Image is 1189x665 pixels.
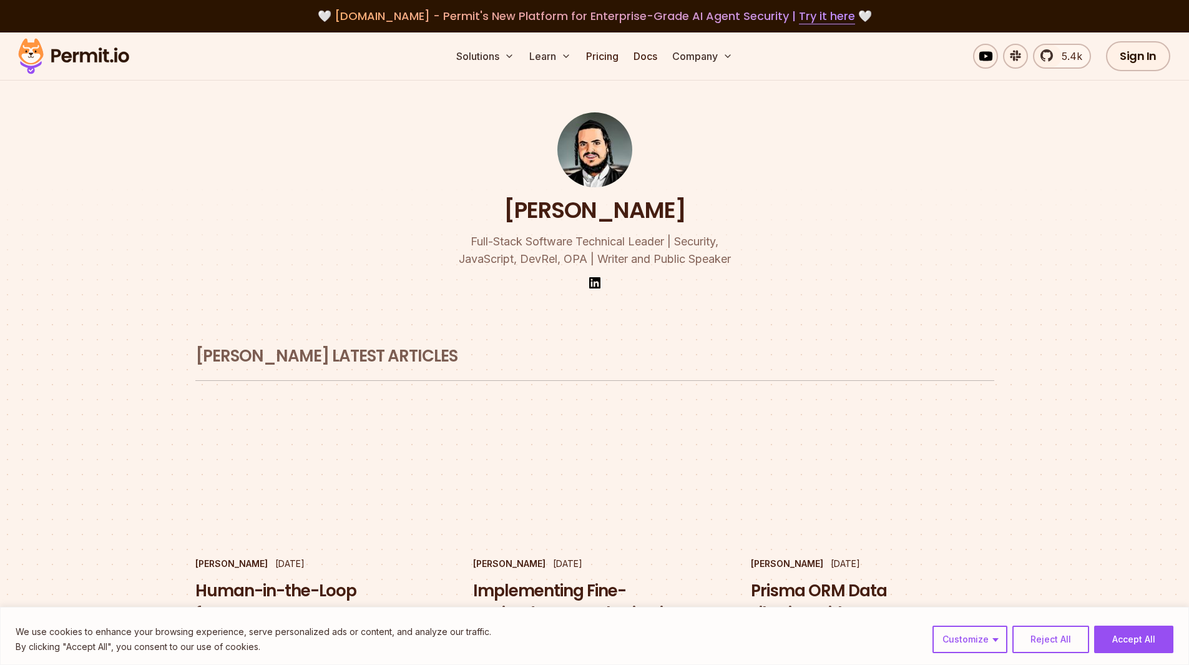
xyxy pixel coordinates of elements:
img: Permit logo [12,35,135,77]
p: [PERSON_NAME] [473,558,546,570]
h2: [PERSON_NAME] latest articles [195,345,994,368]
button: Company [667,44,738,69]
h3: Implementing Fine-Grained Nuxt Authorization [473,580,716,625]
div: 🤍 🤍 [30,7,1159,25]
a: Try it here [799,8,855,24]
time: [DATE] [553,558,582,569]
button: Accept All [1094,626,1173,653]
img: Gabriel L. Manor [557,112,632,187]
button: Learn [524,44,576,69]
h3: Prisma ORM Data Filtering with ReBAC [751,580,994,625]
img: Human-in-the-Loop for AI Agents: Best Practices, Frameworks, Use Cases, and Demo [195,416,438,553]
a: Docs [629,44,662,69]
img: Prisma ORM Data Filtering with ReBAC [751,416,994,553]
img: Implementing Fine-Grained Nuxt Authorization [473,416,716,553]
p: By clicking "Accept All", you consent to our use of cookies. [16,639,491,654]
span: 5.4k [1054,49,1082,64]
h1: [PERSON_NAME] [504,195,686,226]
a: Pricing [581,44,624,69]
button: Reject All [1012,626,1089,653]
p: Full-Stack Software Technical Leader | Security, JavaScript, DevRel, OPA | Writer and Public Speaker [355,233,834,268]
img: linkedin [587,275,602,290]
time: [DATE] [275,558,305,569]
time: [DATE] [831,558,860,569]
button: Solutions [451,44,519,69]
p: [PERSON_NAME] [195,558,268,570]
a: 5.4k [1033,44,1091,69]
p: We use cookies to enhance your browsing experience, serve personalized ads or content, and analyz... [16,624,491,639]
a: Sign In [1106,41,1170,71]
span: [DOMAIN_NAME] - Permit's New Platform for Enterprise-Grade AI Agent Security | [335,8,855,24]
button: Customize [932,626,1007,653]
p: [PERSON_NAME] [751,558,823,570]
